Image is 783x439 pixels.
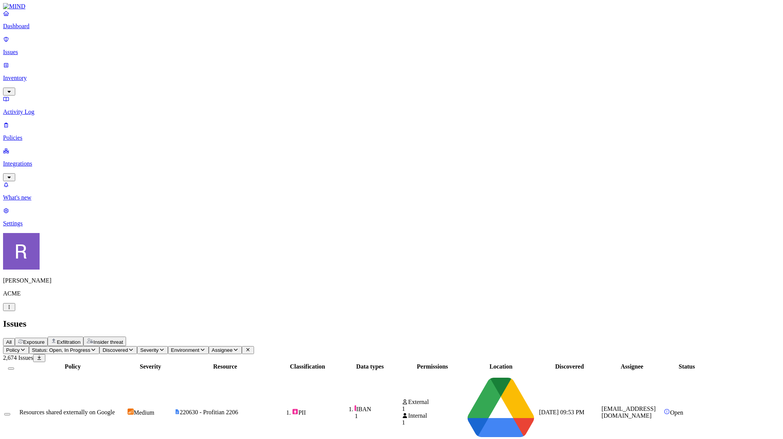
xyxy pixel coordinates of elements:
img: status-open [664,409,670,415]
div: 1 [402,405,463,412]
div: Policy [19,363,126,370]
p: Policies [3,134,780,141]
div: Severity [128,363,173,370]
span: Assignee [212,347,233,353]
span: Insider threat [93,339,123,345]
p: Dashboard [3,23,780,30]
span: All [6,339,12,345]
span: Exposure [23,339,45,345]
span: Severity [140,347,158,353]
p: [PERSON_NAME] [3,277,780,284]
span: Discovered [102,347,128,353]
div: PII [292,409,338,416]
span: [EMAIL_ADDRESS][DOMAIN_NAME] [601,405,655,419]
span: Environment [171,347,200,353]
div: 1 [402,419,463,426]
div: Data types [339,363,400,370]
span: Policy [6,347,20,353]
button: Select all [8,367,14,370]
div: Resource [175,363,275,370]
p: What's new [3,194,780,201]
div: Status [664,363,709,370]
img: severity-medium [128,409,134,415]
span: Status: Open, In Progress [32,347,90,353]
img: Rich Thompson [3,233,40,270]
div: IBAN [355,405,400,413]
h2: Issues [3,319,780,329]
span: 2,674 Issues [3,354,33,361]
p: Inventory [3,75,780,81]
img: pii [292,409,298,415]
div: Discovered [539,363,600,370]
img: pii-line [355,405,356,411]
p: Activity Log [3,109,780,115]
span: Resources shared externally on Google [19,409,115,415]
span: Medium [134,409,154,416]
div: Location [464,363,537,370]
button: Select row [4,413,10,415]
p: Integrations [3,160,780,167]
img: MIND [3,3,26,10]
div: Assignee [601,363,662,370]
span: [DATE] 09:53 PM [539,409,584,415]
p: Settings [3,220,780,227]
p: Issues [3,49,780,56]
div: Classification [277,363,338,370]
span: Exfiltration [57,339,80,345]
div: 1 [355,413,400,420]
div: Internal [402,412,463,419]
div: Permissions [402,363,463,370]
img: google-docs [175,409,180,414]
span: Open [670,409,683,416]
div: External [402,399,463,405]
span: 220630 - Profitian 2206 [180,409,238,415]
p: ACME [3,290,780,297]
